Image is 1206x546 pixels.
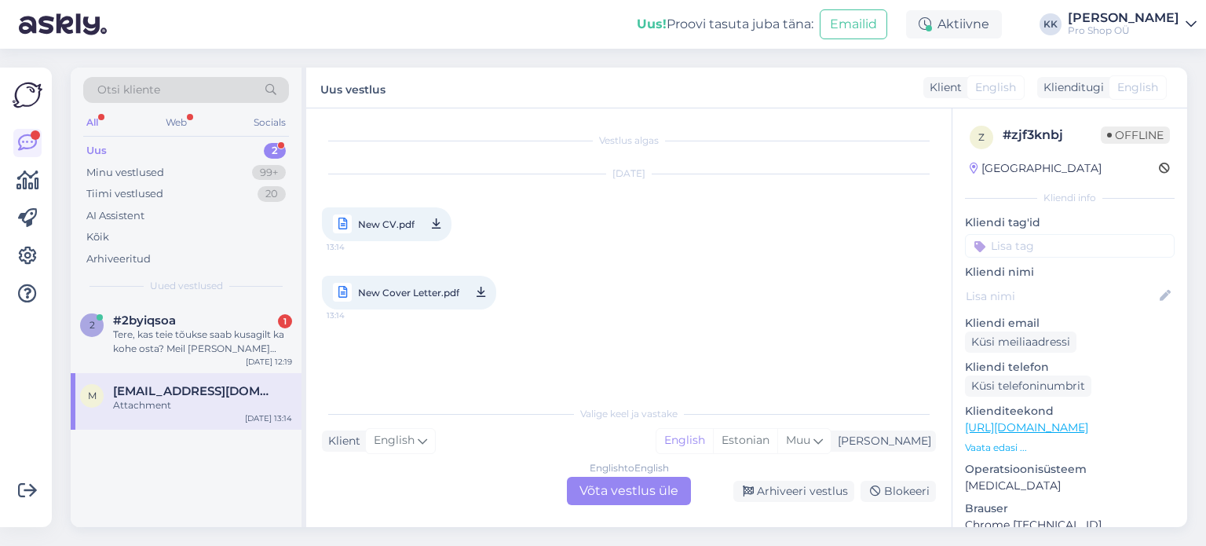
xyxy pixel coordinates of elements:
[820,9,887,39] button: Emailid
[733,481,854,502] div: Arhiveeri vestlus
[374,432,415,449] span: English
[978,131,985,143] span: z
[322,134,936,148] div: Vestlus algas
[327,306,386,325] span: 13:14
[786,433,810,447] span: Muu
[250,112,289,133] div: Socials
[965,420,1088,434] a: [URL][DOMAIN_NAME]
[923,79,962,96] div: Klient
[113,398,292,412] div: Attachment
[278,314,292,328] div: 1
[86,143,107,159] div: Uus
[90,319,95,331] span: 2
[965,441,1175,455] p: Vaata edasi ...
[970,160,1102,177] div: [GEOGRAPHIC_DATA]
[86,186,163,202] div: Tiimi vestlused
[1003,126,1101,145] div: # zjf3knbj
[86,208,144,224] div: AI Assistent
[975,79,1016,96] span: English
[965,332,1076,353] div: Küsi meiliaadressi
[965,376,1091,397] div: Küsi telefoninumbrit
[966,288,1157,305] input: Lisa nimi
[965,403,1175,420] p: Klienditeekond
[113,313,176,328] span: #2byiqsoa
[965,315,1175,332] p: Kliendi email
[246,356,292,368] div: [DATE] 12:19
[965,517,1175,533] p: Chrome [TECHNICAL_ID]
[358,214,415,234] span: New CV.pdf
[861,481,936,502] div: Blokeeri
[113,328,292,356] div: Tere, kas teie tõukse saab kusagilt ka kohe osta? Meil [PERSON_NAME] juba [DATE].
[1037,79,1104,96] div: Klienditugi
[590,461,669,475] div: English to English
[1068,12,1197,37] a: [PERSON_NAME]Pro Shop OÜ
[831,433,931,449] div: [PERSON_NAME]
[656,429,713,453] div: English
[358,283,459,302] span: New Cover Letter.pdf
[965,359,1175,376] p: Kliendi telefon
[86,251,151,267] div: Arhiveeritud
[322,433,360,449] div: Klient
[322,167,936,181] div: [DATE]
[965,461,1175,478] p: Operatsioonisüsteem
[97,82,160,98] span: Otsi kliente
[1101,126,1170,144] span: Offline
[1068,24,1179,37] div: Pro Shop OÜ
[113,384,276,398] span: mdmunnam420@gmail.com
[1068,12,1179,24] div: [PERSON_NAME]
[637,15,813,34] div: Proovi tasuta juba täna:
[327,237,386,257] span: 13:14
[83,112,101,133] div: All
[322,276,496,310] a: New Cover Letter.pdf13:14
[322,207,451,241] a: New CV.pdf13:14
[965,191,1175,205] div: Kliendi info
[258,186,286,202] div: 20
[252,165,286,181] div: 99+
[245,412,292,424] div: [DATE] 13:14
[150,279,223,293] span: Uued vestlused
[86,229,109,245] div: Kõik
[567,477,691,505] div: Võta vestlus üle
[965,478,1175,494] p: [MEDICAL_DATA]
[88,390,97,401] span: m
[1117,79,1158,96] span: English
[320,77,386,98] label: Uus vestlus
[163,112,190,133] div: Web
[965,500,1175,517] p: Brauser
[637,16,667,31] b: Uus!
[965,264,1175,280] p: Kliendi nimi
[86,165,164,181] div: Minu vestlused
[965,234,1175,258] input: Lisa tag
[322,407,936,421] div: Valige keel ja vastake
[264,143,286,159] div: 2
[965,214,1175,231] p: Kliendi tag'id
[1040,13,1062,35] div: KK
[713,429,777,453] div: Estonian
[906,10,1002,38] div: Aktiivne
[13,80,42,110] img: Askly Logo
